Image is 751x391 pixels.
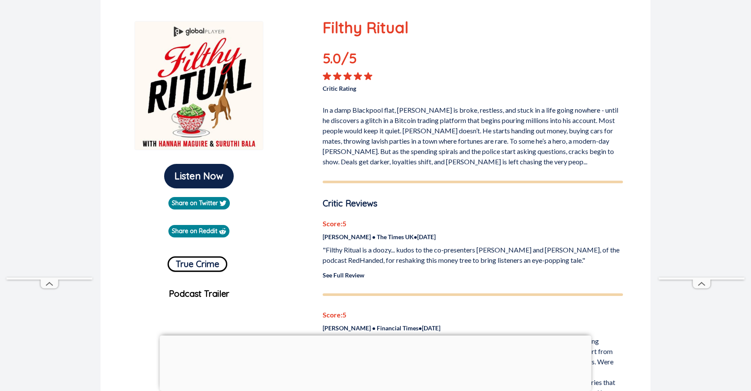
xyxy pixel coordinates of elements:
[323,16,623,39] p: Filthy Ritual
[107,287,291,300] p: Podcast Trailer
[160,336,592,389] iframe: Advertisement
[323,310,623,320] p: Score: 5
[323,48,383,72] p: 5.0 /5
[323,102,623,167] p: In a damp Blackpool flat, [PERSON_NAME] is broke, restless, and stuck in a life going nowhere - u...
[323,232,623,241] p: [PERSON_NAME] • The Times UK • [DATE]
[323,197,623,210] p: Critic Reviews
[168,197,230,209] a: Share on Twitter
[323,271,364,279] a: See Full Review
[323,80,473,93] p: Critic Rating
[134,21,263,150] img: Filthy Ritual
[323,219,623,229] p: Score: 5
[164,164,234,188] button: Listen Now
[168,256,227,272] button: True Crime
[323,245,623,265] p: "Filthy Ritual is a doozy... kudos to the co-presenters [PERSON_NAME] and [PERSON_NAME], of the p...
[6,19,92,277] iframe: Advertisement
[323,323,623,333] p: [PERSON_NAME] • Financial Times • [DATE]
[168,225,229,237] a: Share on Reddit
[168,253,227,272] a: True Crime
[659,19,745,277] iframe: Advertisement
